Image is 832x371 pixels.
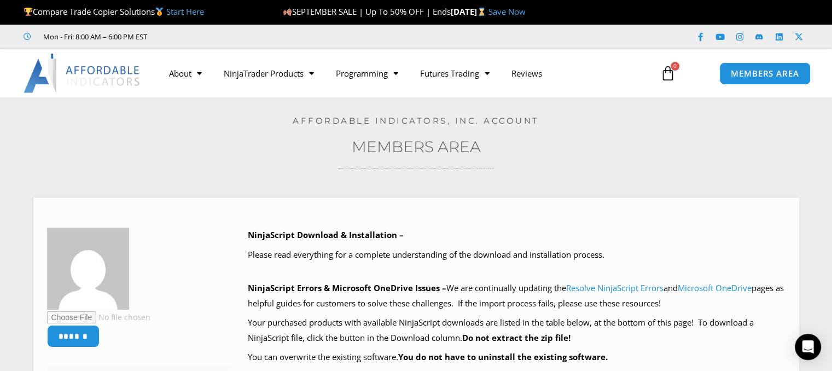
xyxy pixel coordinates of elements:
[488,6,526,17] a: Save Now
[719,62,811,85] a: MEMBERS AREA
[731,69,799,78] span: MEMBERS AREA
[24,6,204,17] span: Compare Trade Copier Solutions
[566,282,664,293] a: Resolve NinjaScript Errors
[47,228,129,310] img: db2178fe661d68f7d45d6139061710746081d7d0457ebc90fef36d35b06406af
[155,8,164,16] img: 🥇
[248,229,404,240] b: NinjaScript Download & Installation –
[248,247,786,263] p: Please read everything for a complete understanding of the download and installation process.
[451,6,488,17] strong: [DATE]
[678,282,752,293] a: Microsoft OneDrive
[644,57,692,89] a: 0
[293,115,539,126] a: Affordable Indicators, Inc. Account
[462,332,571,343] b: Do not extract the zip file!
[671,62,679,71] span: 0
[162,31,327,42] iframe: Customer reviews powered by Trustpilot
[398,351,608,362] b: You do not have to uninstall the existing software.
[40,30,147,43] span: Mon - Fri: 8:00 AM – 6:00 PM EST
[352,137,481,156] a: Members Area
[24,54,141,93] img: LogoAI | Affordable Indicators – NinjaTrader
[158,61,649,86] nav: Menu
[283,8,292,16] img: 🍂
[283,6,451,17] span: SEPTEMBER SALE | Up To 50% OFF | Ends
[478,8,486,16] img: ⌛
[248,282,446,293] b: NinjaScript Errors & Microsoft OneDrive Issues –
[795,334,821,360] div: Open Intercom Messenger
[158,61,213,86] a: About
[501,61,553,86] a: Reviews
[325,61,409,86] a: Programming
[248,350,786,365] p: You can overwrite the existing software.
[166,6,204,17] a: Start Here
[24,8,32,16] img: 🏆
[248,315,786,346] p: Your purchased products with available NinjaScript downloads are listed in the table below, at th...
[213,61,325,86] a: NinjaTrader Products
[248,281,786,311] p: We are continually updating the and pages as helpful guides for customers to solve these challeng...
[409,61,501,86] a: Futures Trading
